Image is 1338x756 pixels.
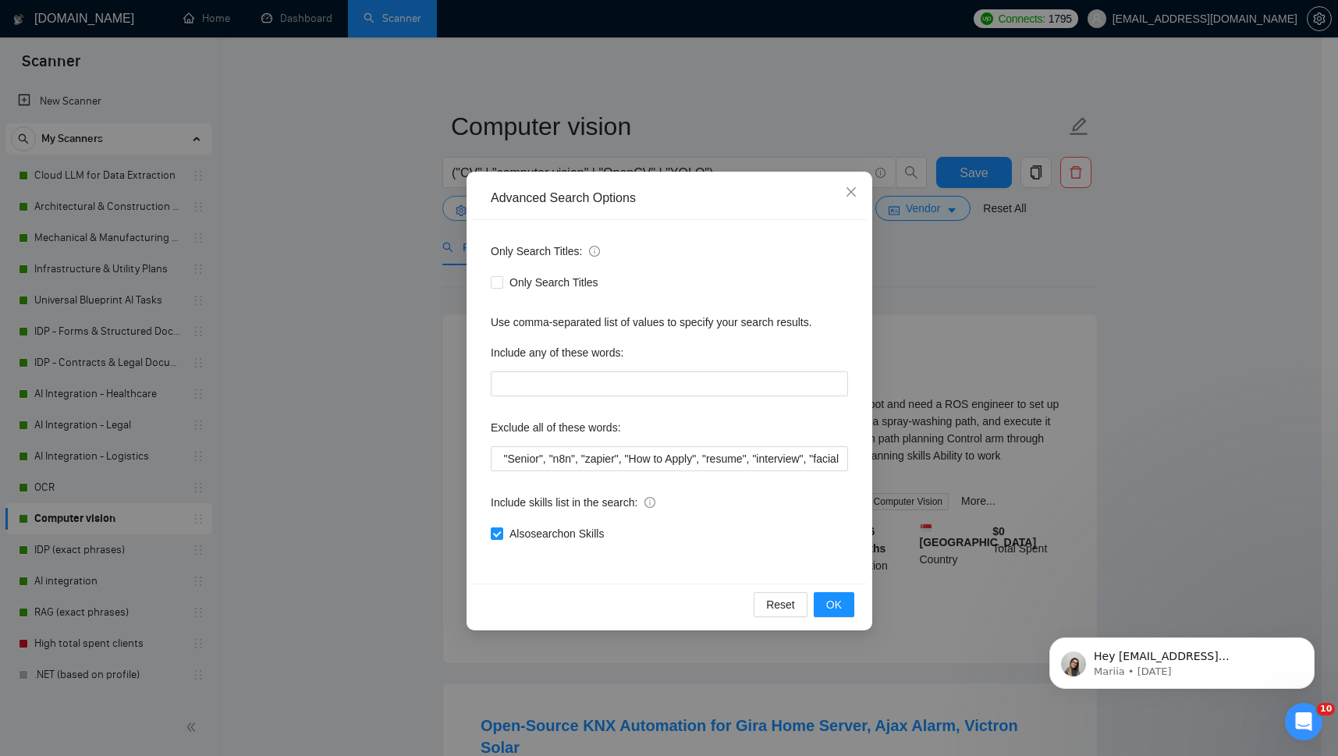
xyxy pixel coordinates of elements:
div: Use comma-separated list of values to specify your search results. [491,314,848,331]
label: Exclude all of these words: [491,415,621,440]
span: Only Search Titles [503,274,605,291]
span: info-circle [644,497,655,508]
div: Advanced Search Options [491,190,848,207]
button: Close [830,172,872,214]
button: Reset [754,592,807,617]
span: Include skills list in the search: [491,494,655,511]
iframe: Intercom notifications message [1026,605,1338,714]
span: close [845,186,857,198]
span: OK [825,596,841,613]
label: Include any of these words: [491,340,623,365]
span: 10 [1317,703,1335,715]
iframe: Intercom live chat [1285,703,1322,740]
span: Also search on Skills [503,525,610,542]
span: info-circle [589,246,600,257]
span: Only Search Titles: [491,243,600,260]
button: OK [813,592,854,617]
span: Reset [766,596,795,613]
